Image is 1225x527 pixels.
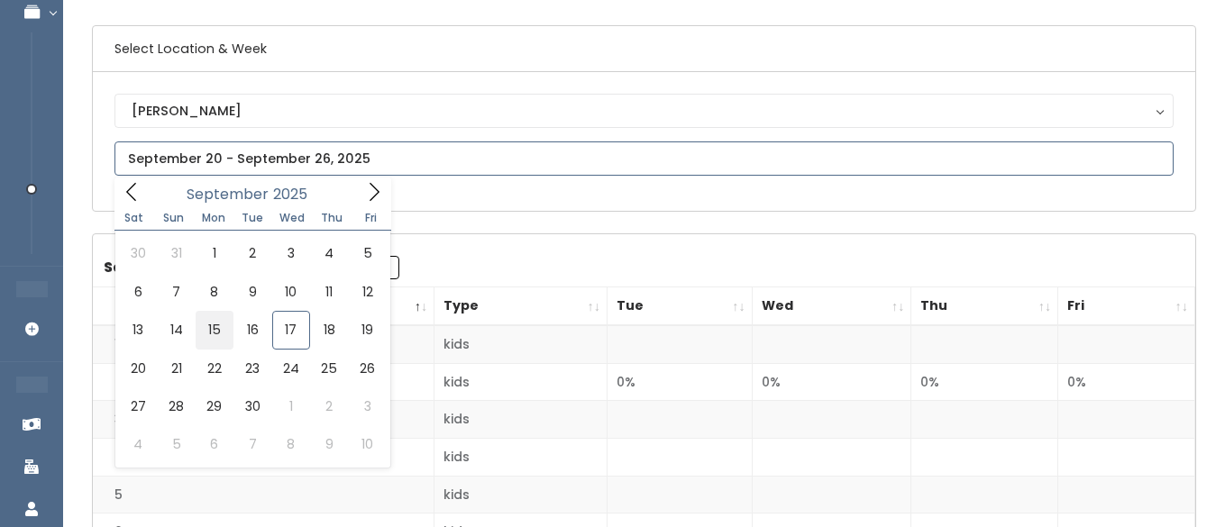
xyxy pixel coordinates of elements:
span: September 25, 2025 [310,350,348,387]
span: October 4, 2025 [119,425,157,463]
span: September 20, 2025 [119,350,157,387]
div: [PERSON_NAME] [132,101,1156,121]
th: Booth Number: activate to sort column descending [93,287,434,326]
span: September 27, 2025 [119,387,157,425]
td: 4 [93,439,434,477]
span: September 13, 2025 [119,311,157,349]
span: Tue [233,213,272,223]
th: Fri: activate to sort column ascending [1058,287,1195,326]
span: September 14, 2025 [157,311,195,349]
span: Mon [194,213,233,223]
label: Search: [104,256,399,279]
span: September 22, 2025 [196,350,233,387]
h6: Select Location & Week [93,26,1195,72]
span: September 17, 2025 [272,311,310,349]
span: August 30, 2025 [119,234,157,272]
td: kids [434,363,608,401]
span: September 8, 2025 [196,273,233,311]
span: October 8, 2025 [272,425,310,463]
span: September 26, 2025 [348,350,386,387]
span: October 6, 2025 [196,425,233,463]
span: Sat [114,213,154,223]
span: October 9, 2025 [310,425,348,463]
th: Wed: activate to sort column ascending [752,287,911,326]
td: 0% [911,363,1058,401]
th: Type: activate to sort column ascending [434,287,608,326]
span: September 1, 2025 [196,234,233,272]
td: 0% [607,363,752,401]
span: September 4, 2025 [310,234,348,272]
span: September 18, 2025 [310,311,348,349]
span: September 28, 2025 [157,387,195,425]
span: September 6, 2025 [119,273,157,311]
td: 0% [1058,363,1195,401]
span: September 3, 2025 [272,234,310,272]
span: October 2, 2025 [310,387,348,425]
span: August 31, 2025 [157,234,195,272]
td: kids [434,439,608,477]
span: September 30, 2025 [233,387,271,425]
td: 3 [93,401,434,439]
span: September 29, 2025 [196,387,233,425]
td: 2 [93,363,434,401]
span: October 10, 2025 [348,425,386,463]
span: October 3, 2025 [348,387,386,425]
input: Year [269,183,323,205]
span: Sun [154,213,194,223]
td: 5 [93,476,434,513]
span: October 7, 2025 [233,425,271,463]
span: September 15, 2025 [196,311,233,349]
td: kids [434,476,608,513]
input: September 20 - September 26, 2025 [114,141,1174,176]
span: Fri [352,213,391,223]
span: September 2, 2025 [233,234,271,272]
th: Tue: activate to sort column ascending [607,287,752,326]
span: September 11, 2025 [310,273,348,311]
span: September 10, 2025 [272,273,310,311]
button: [PERSON_NAME] [114,94,1174,128]
span: September 5, 2025 [348,234,386,272]
span: October 5, 2025 [157,425,195,463]
span: September 9, 2025 [233,273,271,311]
span: September [187,187,269,202]
span: September 24, 2025 [272,350,310,387]
td: kids [434,401,608,439]
td: 0% [752,363,911,401]
td: 1 [93,325,434,363]
span: October 1, 2025 [272,387,310,425]
span: September 21, 2025 [157,350,195,387]
span: September 23, 2025 [233,350,271,387]
span: September 16, 2025 [233,311,271,349]
span: Wed [272,213,312,223]
span: September 7, 2025 [157,273,195,311]
th: Thu: activate to sort column ascending [911,287,1058,326]
span: September 19, 2025 [348,311,386,349]
span: September 12, 2025 [348,273,386,311]
span: Thu [312,213,352,223]
td: kids [434,325,608,363]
